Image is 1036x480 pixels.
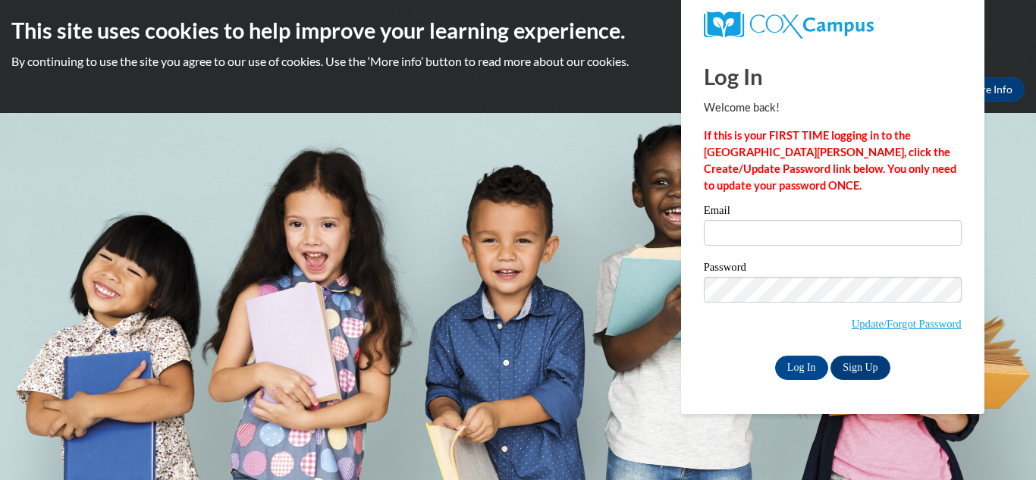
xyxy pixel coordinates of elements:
[953,77,1025,102] a: More Info
[704,262,962,277] label: Password
[704,99,962,116] p: Welcome back!
[775,356,828,380] input: Log In
[11,15,1025,45] h2: This site uses cookies to help improve your learning experience.
[704,11,962,39] a: COX Campus
[11,53,1025,70] p: By continuing to use the site you agree to our use of cookies. Use the ‘More info’ button to read...
[704,205,962,220] label: Email
[830,356,890,380] a: Sign Up
[704,61,962,92] h1: Log In
[704,129,956,192] strong: If this is your FIRST TIME logging in to the [GEOGRAPHIC_DATA][PERSON_NAME], click the Create/Upd...
[704,11,874,39] img: COX Campus
[852,318,962,330] a: Update/Forgot Password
